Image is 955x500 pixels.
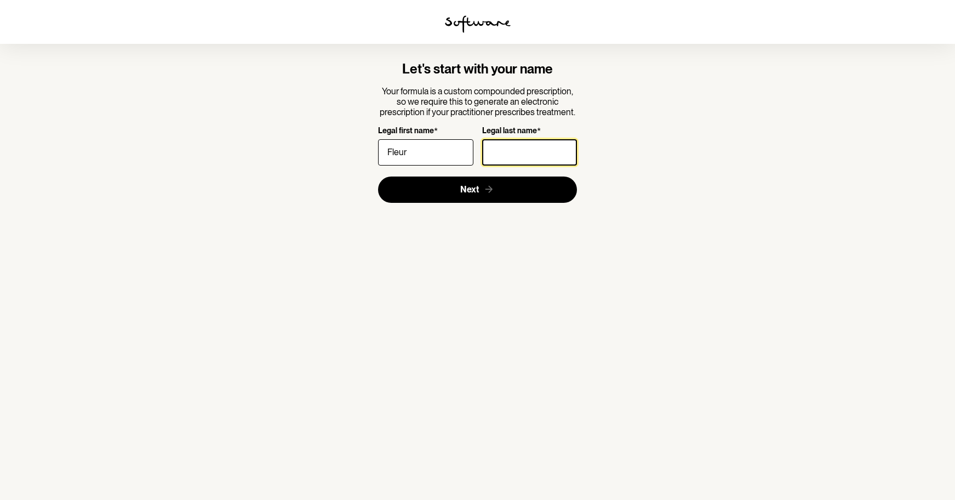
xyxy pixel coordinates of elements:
h4: Let's start with your name [378,61,577,77]
p: Legal first name [378,126,434,137]
span: Next [460,184,479,195]
img: software logo [445,15,511,33]
p: Legal last name [482,126,537,137]
button: Next [378,177,577,203]
p: Your formula is a custom compounded prescription, so we require this to generate an electronic pr... [378,86,577,118]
